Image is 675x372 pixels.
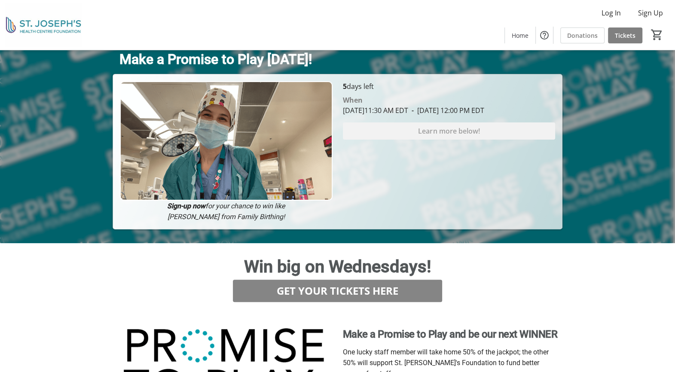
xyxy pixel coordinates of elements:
[560,27,605,43] a: Donations
[649,27,665,43] button: Cart
[408,106,484,115] span: [DATE] 12:00 PM EDT
[343,81,556,91] p: days left
[512,31,528,40] span: Home
[244,256,431,277] span: Win big on Wednesdays!
[5,3,82,46] img: St. Joseph's Health Centre Foundation's Logo
[602,8,621,18] span: Log In
[631,6,670,20] button: Sign Up
[505,27,535,43] a: Home
[608,27,642,43] a: Tickets
[205,202,285,210] em: for your chance to win like
[343,82,347,91] span: 5
[408,106,417,115] span: -
[567,31,598,40] span: Donations
[119,51,312,67] span: Make a Promise to Play [DATE]!
[168,213,285,221] em: [PERSON_NAME] from Family Birthing!
[536,27,553,44] button: Help
[343,328,558,340] strong: Make a Promise to Play and be our next WINNER
[233,280,443,302] button: GET YOUR TICKETS HERE
[343,106,408,115] span: [DATE] 11:30 AM EDT
[167,202,205,210] em: Sign-up now
[615,31,635,40] span: Tickets
[595,6,628,20] button: Log In
[343,95,363,105] div: When
[277,283,398,299] span: GET YOUR TICKETS HERE
[120,81,333,201] img: Campaign CTA Media Photo
[638,8,663,18] span: Sign Up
